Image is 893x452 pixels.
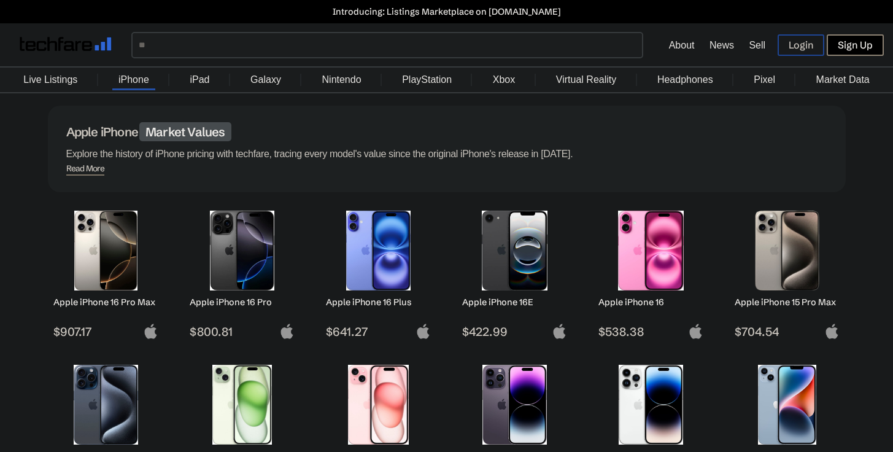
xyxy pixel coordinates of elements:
[550,68,622,92] a: Virtual Reality
[593,205,709,339] a: iPhone 16 Apple iPhone 16 $538.38 apple-logo
[279,324,295,339] img: apple-logo
[651,68,719,92] a: Headphones
[63,211,149,290] img: iPhone 16 Pro Max
[598,297,703,308] h2: Apple iPhone 16
[608,365,694,445] img: iPhone 14 Pro
[824,324,840,339] img: apple-logo
[669,40,695,50] a: About
[688,324,703,339] img: apple-logo
[335,211,422,290] img: iPhone 16 Plus
[53,324,158,339] span: $907.17
[827,34,884,56] a: Sign Up
[457,205,573,339] a: iPhone 16E Apple iPhone 16E $422.99 apple-logo
[396,68,458,92] a: PlayStation
[744,365,830,445] img: iPhone 14 Plus
[63,365,149,445] img: iPhone 15 Pro
[112,68,155,92] a: iPhone
[320,205,437,339] a: iPhone 16 Plus Apple iPhone 16 Plus $641.27 apple-logo
[471,365,558,445] img: iPhone 14 Pro Max
[53,297,158,308] h2: Apple iPhone 16 Pro Max
[190,297,295,308] h2: Apple iPhone 16 Pro
[316,68,368,92] a: Nintendo
[66,146,827,163] p: Explore the history of iPhone pricing with techfare, tracing every model's value since the origin...
[190,324,295,339] span: $800.81
[326,297,431,308] h2: Apple iPhone 16 Plus
[66,163,105,176] span: Read More
[749,40,765,50] a: Sell
[598,324,703,339] span: $538.38
[778,34,824,56] a: Login
[199,365,285,445] img: iPhone 15 Plus
[416,324,431,339] img: apple-logo
[709,40,734,50] a: News
[608,211,694,290] img: iPhone 16
[335,365,422,445] img: iPhone 15
[729,205,846,339] a: iPhone 15 Pro Max Apple iPhone 15 Pro Max $704.54 apple-logo
[471,211,558,290] img: iPhone 16E
[552,324,567,339] img: apple-logo
[139,122,231,141] span: Market Values
[744,211,830,290] img: iPhone 15 Pro Max
[810,68,876,92] a: Market Data
[462,324,567,339] span: $422.99
[6,6,887,17] a: Introducing: Listings Marketplace on [DOMAIN_NAME]
[487,68,521,92] a: Xbox
[326,324,431,339] span: $641.27
[735,297,840,308] h2: Apple iPhone 15 Pro Max
[66,124,827,139] h1: Apple iPhone
[184,68,215,92] a: iPad
[462,297,567,308] h2: Apple iPhone 16E
[20,37,112,51] img: techfare logo
[17,68,83,92] a: Live Listings
[48,205,164,339] a: iPhone 16 Pro Max Apple iPhone 16 Pro Max $907.17 apple-logo
[184,205,301,339] a: iPhone 16 Pro Apple iPhone 16 Pro $800.81 apple-logo
[244,68,287,92] a: Galaxy
[735,324,840,339] span: $704.54
[199,211,285,290] img: iPhone 16 Pro
[143,324,158,339] img: apple-logo
[66,163,105,174] div: Read More
[748,68,781,92] a: Pixel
